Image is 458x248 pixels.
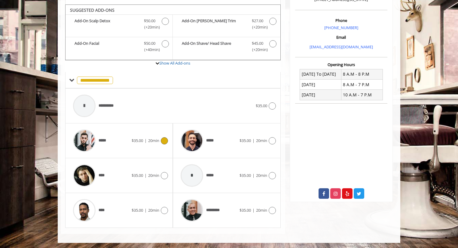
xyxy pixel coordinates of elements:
[297,18,386,23] h3: Phone
[252,173,255,178] span: |
[310,44,373,50] a: [EMAIL_ADDRESS][DOMAIN_NAME]
[295,62,387,67] h3: Opening Hours
[182,18,246,30] b: Add-On [PERSON_NAME] Trim
[240,173,251,178] span: $35.00
[144,40,155,47] span: $50.00
[70,7,114,13] b: SUGGESTED ADD-ONS
[132,138,143,143] span: $35.00
[256,138,267,143] span: 20min
[145,138,147,143] span: |
[144,18,155,24] span: $50.00
[148,207,159,213] span: 20min
[252,138,255,143] span: |
[69,40,169,54] label: Add-On Facial
[341,80,383,90] td: 8 A.M - 7 P.M
[159,60,190,66] a: Show All Add-ons
[256,103,267,108] span: $35.00
[256,207,267,213] span: 20min
[256,173,267,178] span: 20min
[75,18,138,30] b: Add-On Scalp Detox
[341,90,383,100] td: 10 A.M - 7 P.M
[141,47,159,53] span: (+40min )
[240,138,251,143] span: $35.00
[297,35,386,39] h3: Email
[145,207,147,213] span: |
[176,18,277,32] label: Add-On Beard Trim
[252,207,255,213] span: |
[132,173,143,178] span: $35.00
[69,18,169,32] label: Add-On Scalp Detox
[341,69,383,79] td: 8 A.M - 8 P.M
[75,40,138,53] b: Add-On Facial
[240,207,251,213] span: $35.00
[252,18,263,24] span: $27.00
[141,24,159,30] span: (+20min )
[249,24,266,30] span: (+20min )
[324,25,358,30] a: [PHONE_NUMBER]
[148,138,159,143] span: 20min
[249,47,266,53] span: (+20min )
[176,40,277,54] label: Add-On Shave/ Head Shave
[300,90,341,100] td: [DATE]
[148,173,159,178] span: 20min
[300,80,341,90] td: [DATE]
[145,173,147,178] span: |
[300,69,341,79] td: [DATE] To [DATE]
[182,40,246,53] b: Add-On Shave/ Head Shave
[65,5,281,60] div: Buzz Cut/Senior Cut Add-onS
[252,40,263,47] span: $45.00
[132,207,143,213] span: $35.00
